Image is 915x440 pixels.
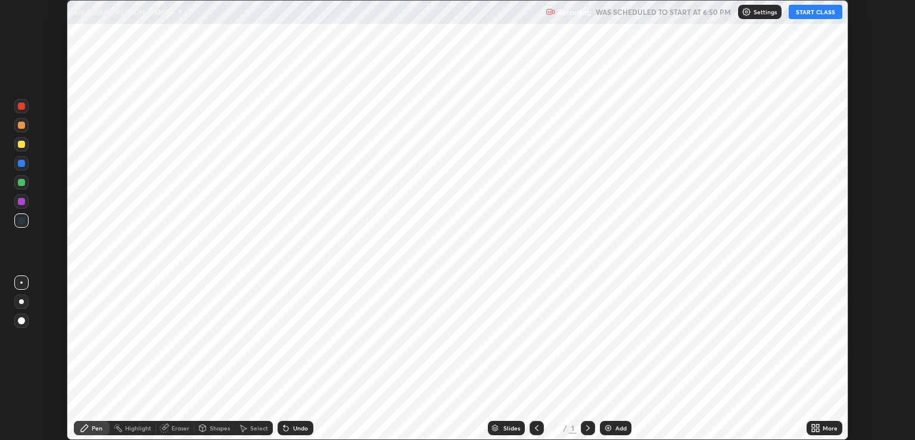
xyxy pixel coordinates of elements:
img: recording.375f2c34.svg [546,7,555,17]
button: START CLASS [789,5,842,19]
div: Slides [503,425,520,431]
img: class-settings-icons [742,7,751,17]
img: add-slide-button [603,423,613,433]
div: Highlight [125,425,151,431]
div: Select [250,425,268,431]
div: Shapes [210,425,230,431]
div: 1 [569,423,576,433]
div: Add [615,425,627,431]
div: More [823,425,838,431]
h5: WAS SCHEDULED TO START AT 6:50 PM [596,7,731,17]
p: Recording [558,8,591,17]
div: Undo [293,425,308,431]
p: Alkyl halide [PERSON_NAME] - 7 [74,7,182,17]
div: 1 [549,424,561,432]
div: / [563,424,567,432]
div: Pen [92,425,102,431]
div: Eraser [172,425,189,431]
p: Settings [754,9,777,15]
